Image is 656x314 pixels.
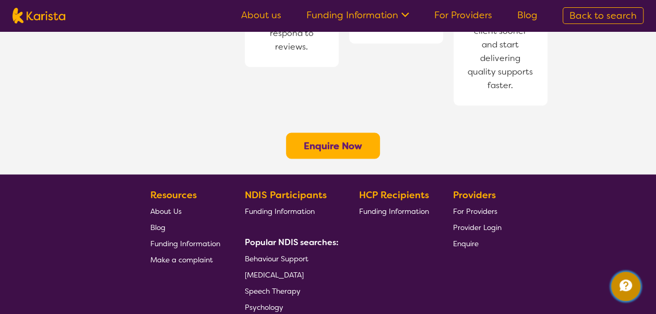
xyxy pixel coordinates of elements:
a: Blog [150,219,220,235]
a: [MEDICAL_DATA] [245,266,335,282]
span: Make a complaint [150,255,213,264]
span: Speech Therapy [245,286,301,295]
span: [MEDICAL_DATA] [245,270,304,279]
a: Blog [517,9,538,21]
a: Enquire [453,235,502,251]
b: Providers [453,188,496,201]
a: Make a complaint [150,251,220,267]
img: Karista logo [13,8,65,23]
span: Funding Information [359,206,428,215]
b: Resources [150,188,197,201]
span: Provider Login [453,222,502,232]
a: Behaviour Support [245,250,335,266]
a: Speech Therapy [245,282,335,298]
button: Enquire Now [286,132,380,159]
span: Funding Information [245,206,315,215]
a: Funding Information [245,202,335,219]
a: Funding Information [359,202,428,219]
b: HCP Recipients [359,188,428,201]
span: About Us [150,206,182,215]
a: Funding Information [306,9,409,21]
b: NDIS Participants [245,188,327,201]
a: About us [241,9,281,21]
b: Popular NDIS searches: [245,236,339,247]
a: Back to search [563,7,643,24]
span: Behaviour Support [245,253,308,263]
span: Blog [150,222,165,232]
span: Enquire [453,238,479,248]
a: Provider Login [453,219,502,235]
a: About Us [150,202,220,219]
a: For Providers [453,202,502,219]
button: Channel Menu [611,272,640,301]
span: Funding Information [150,238,220,248]
a: For Providers [434,9,492,21]
span: Psychology [245,302,283,311]
a: Enquire Now [304,139,362,152]
a: Funding Information [150,235,220,251]
span: Back to search [569,9,637,22]
span: For Providers [453,206,497,215]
